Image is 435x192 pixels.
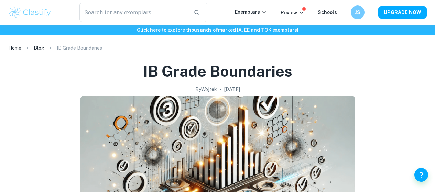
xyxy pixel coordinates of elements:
p: • [220,86,221,93]
h1: IB Grade Boundaries [143,61,292,81]
a: Home [8,43,21,53]
a: Schools [318,10,337,15]
img: Clastify logo [8,5,52,19]
p: Review [281,9,304,16]
input: Search for any exemplars... [79,3,188,22]
button: UPGRADE NOW [378,6,427,19]
h2: By Wojtek [195,86,217,93]
button: JS [351,5,365,19]
h6: JS [354,9,362,16]
p: IB Grade Boundaries [57,44,102,52]
button: Help and Feedback [414,168,428,182]
h2: [DATE] [224,86,240,93]
a: Blog [34,43,44,53]
p: Exemplars [235,8,267,16]
h6: Click here to explore thousands of marked IA, EE and TOK exemplars ! [1,26,434,34]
